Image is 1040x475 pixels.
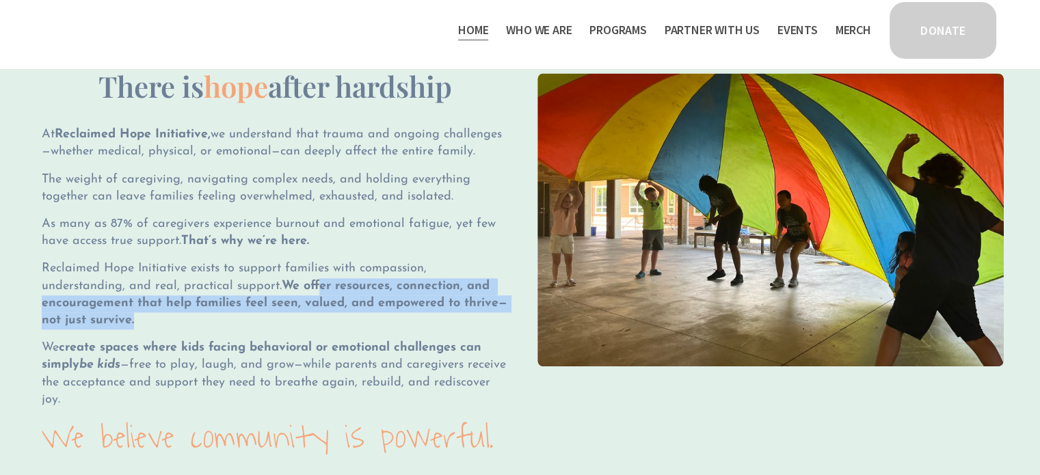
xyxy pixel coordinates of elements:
[506,21,572,40] span: Who We Are
[665,21,760,40] span: Partner With Us
[98,67,204,105] span: There is
[204,67,268,105] span: hope
[55,128,211,141] strong: Reclaimed Hope Initiative,
[181,235,309,247] strong: That’s why we’re here.
[42,342,485,371] strong: create spaces where kids facing behavioral or emotional challenges can simply
[777,19,818,41] a: Events
[268,67,452,105] span: after hardship
[42,218,500,247] span: As many as 87% of caregivers experience burnout and emotional fatigue, yet few have access true s...
[42,174,475,203] span: The weight of caregiving, navigating complex needs, and holding everything together can leave fam...
[42,408,494,466] code: We believe community is powerful.
[42,128,502,158] span: At we understand that trauma and ongoing challenges—whether medical, physical, or emotional—can d...
[42,342,510,406] span: We —free to play, laugh, and grow—while parents and caregivers receive the acceptance and support...
[42,262,507,327] span: Reclaimed Hope Initiative exists to support families with compassion, understanding, and real, pr...
[836,19,871,41] a: Merch
[458,19,488,41] a: Home
[42,280,507,327] strong: We offer resources, connection, and encouragement that help families feel seen, valued, and empow...
[79,359,120,371] em: be kids
[589,21,647,40] span: Programs
[506,19,572,41] a: folder dropdown
[589,19,647,41] a: folder dropdown
[665,19,760,41] a: folder dropdown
